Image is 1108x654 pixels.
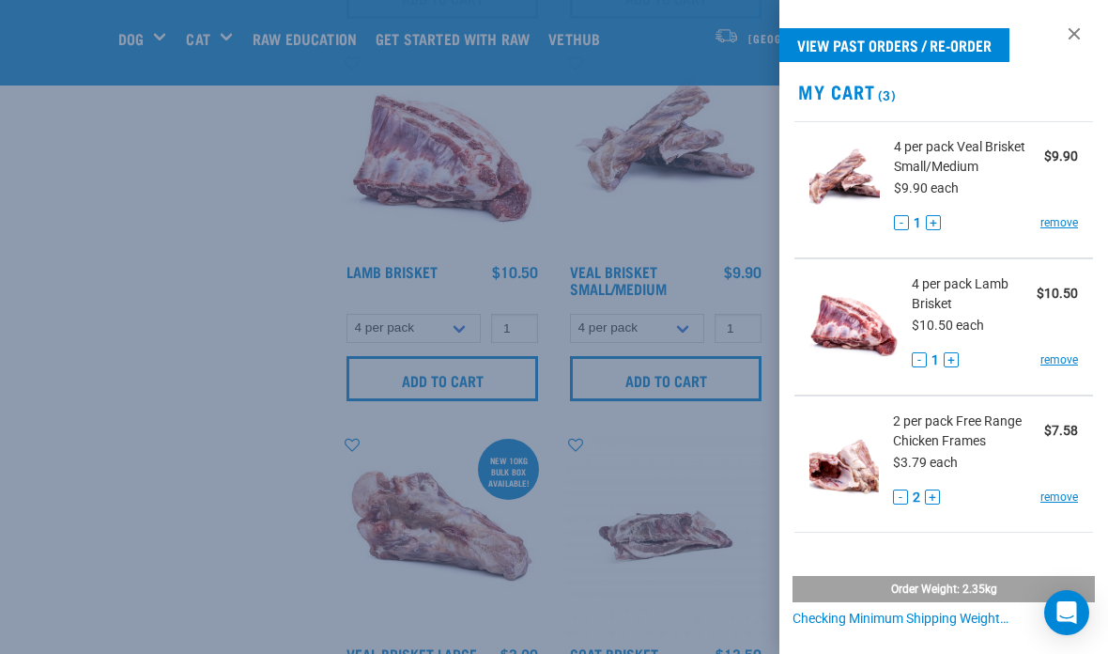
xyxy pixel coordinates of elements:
[893,490,908,505] button: -
[931,350,939,370] span: 1
[875,91,897,98] span: (3)
[1044,423,1078,438] strong: $7.58
[1044,148,1078,163] strong: $9.90
[793,612,1096,627] div: Checking minimum shipping weight…
[894,215,909,230] button: -
[926,215,941,230] button: +
[894,180,959,195] span: $9.90 each
[894,137,1044,177] span: 4 per pack Veal Brisket Small/Medium
[893,455,958,470] span: $3.79 each
[779,81,1108,102] h2: My Cart
[944,352,959,367] button: +
[912,318,984,333] span: $10.50 each
[793,576,1096,602] div: Order weight: 2.35kg
[893,412,1044,451] span: 2 per pack Free Range Chicken Frames
[1044,590,1089,635] div: Open Intercom Messenger
[809,137,880,234] img: Veal Brisket Small/Medium
[912,352,927,367] button: -
[1040,214,1078,231] a: remove
[1040,351,1078,368] a: remove
[912,274,1037,314] span: 4 per pack Lamb Brisket
[1037,286,1078,301] strong: $10.50
[913,488,920,507] span: 2
[914,213,921,233] span: 1
[1040,489,1078,506] a: remove
[925,490,940,505] button: +
[809,412,879,508] img: Free Range Chicken Frames
[809,274,898,371] img: Lamb Brisket
[779,28,1009,62] a: View past orders / re-order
